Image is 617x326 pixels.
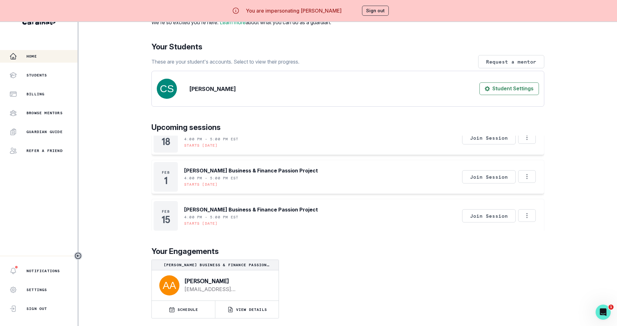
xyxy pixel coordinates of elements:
[161,216,170,223] p: 15
[220,19,246,25] a: Learn more
[518,170,536,183] button: Options
[362,6,389,16] button: Sign out
[26,268,60,273] p: Notifications
[462,209,516,222] button: Join Session
[178,307,198,312] p: SCHEDULE
[184,176,238,181] p: 4:00 PM - 5:00 PM EST
[518,209,536,222] button: Options
[74,252,82,260] button: Toggle sidebar
[151,19,331,26] p: We're so excited you're here. about what you can do as a guardian.
[26,287,47,292] p: Settings
[151,122,544,133] p: Upcoming sessions
[26,148,63,153] p: Refer a friend
[184,285,269,293] a: [EMAIL_ADDRESS][DOMAIN_NAME]
[609,305,614,310] span: 1
[26,110,63,115] p: Browse Mentors
[26,92,44,97] p: Billing
[151,41,544,53] p: Your Students
[26,129,63,134] p: Guardian Guide
[462,131,516,144] button: Join Session
[236,307,267,312] p: VIEW DETAILS
[596,305,611,320] iframe: Intercom live chat
[151,246,544,257] p: Your Engagements
[246,7,342,14] p: You are impersonating [PERSON_NAME]
[154,262,276,267] p: [PERSON_NAME] Business & Finance Passion Project
[479,82,539,95] button: Student Settings
[190,85,236,93] p: [PERSON_NAME]
[152,301,215,318] button: SCHEDULE
[184,206,318,213] p: [PERSON_NAME] Business & Finance Passion Project
[159,275,179,295] img: svg
[161,138,170,145] p: 18
[462,170,516,183] button: Join Session
[518,131,536,144] button: Options
[157,79,177,99] img: svg
[151,58,299,65] p: These are your student's accounts. Select to view their progress.
[162,170,170,175] p: Feb
[215,301,279,318] button: VIEW DETAILS
[26,54,37,59] p: Home
[26,306,47,311] p: Sign Out
[184,278,269,284] p: [PERSON_NAME]
[164,177,167,184] p: 1
[184,137,238,142] p: 4:00 PM - 5:00 PM EST
[184,215,238,220] p: 4:00 PM - 5:00 PM EST
[26,73,47,78] p: Students
[184,182,218,187] p: Starts [DATE]
[184,143,218,148] p: Starts [DATE]
[184,221,218,226] p: Starts [DATE]
[478,55,544,68] button: Request a mentor
[184,167,318,174] p: [PERSON_NAME] Business & Finance Passion Project
[162,209,170,214] p: Feb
